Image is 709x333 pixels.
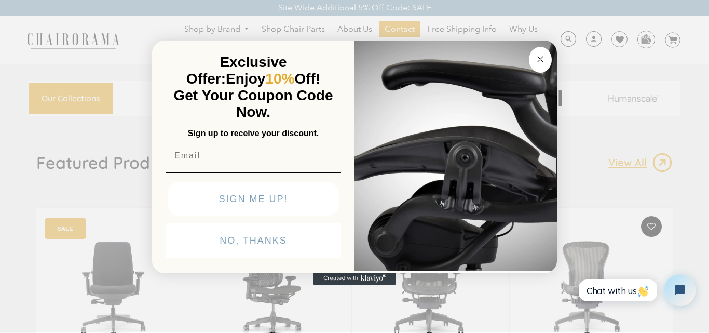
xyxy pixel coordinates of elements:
[265,71,294,87] span: 10%
[313,272,396,285] a: Created with Klaviyo - opens in a new tab
[168,182,339,216] button: SIGN ME UP!
[166,172,341,173] img: underline
[529,47,552,73] button: Close dialog
[567,266,704,315] iframe: Tidio Chat
[226,71,320,87] span: Enjoy Off!
[174,87,333,120] span: Get Your Coupon Code Now.
[166,223,341,258] button: NO, THANKS
[186,54,287,87] span: Exclusive Offer:
[354,38,557,271] img: 92d77583-a095-41f6-84e7-858462e0427a.jpeg
[166,145,341,166] input: Email
[188,129,319,138] span: Sign up to receive your discount.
